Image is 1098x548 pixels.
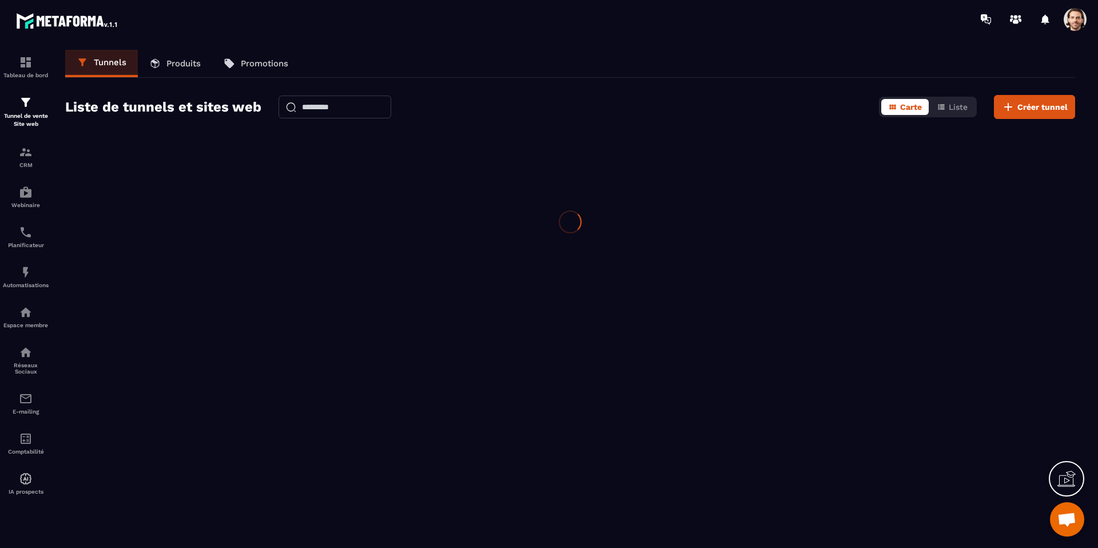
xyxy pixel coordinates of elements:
a: Produits [138,50,212,77]
p: Tunnel de vente Site web [3,112,49,128]
a: Open chat [1050,502,1084,537]
p: IA prospects [3,489,49,495]
span: Carte [900,102,922,112]
p: Automatisations [3,282,49,288]
a: formationformationTableau de bord [3,47,49,87]
a: automationsautomationsEspace membre [3,297,49,337]
span: Liste [949,102,968,112]
p: E-mailing [3,408,49,415]
img: email [19,392,33,406]
p: Produits [166,58,201,69]
img: logo [16,10,119,31]
img: automations [19,472,33,486]
a: social-networksocial-networkRéseaux Sociaux [3,337,49,383]
img: social-network [19,346,33,359]
a: schedulerschedulerPlanificateur [3,217,49,257]
a: automationsautomationsWebinaire [3,177,49,217]
a: emailemailE-mailing [3,383,49,423]
p: Tunnels [94,57,126,67]
p: Comptabilité [3,448,49,455]
a: automationsautomationsAutomatisations [3,257,49,297]
button: Carte [881,99,929,115]
img: accountant [19,432,33,446]
img: scheduler [19,225,33,239]
span: Créer tunnel [1017,101,1068,113]
p: Réseaux Sociaux [3,362,49,375]
button: Créer tunnel [994,95,1075,119]
a: accountantaccountantComptabilité [3,423,49,463]
p: Espace membre [3,322,49,328]
img: formation [19,96,33,109]
img: automations [19,305,33,319]
p: Tableau de bord [3,72,49,78]
a: formationformationCRM [3,137,49,177]
p: CRM [3,162,49,168]
img: automations [19,265,33,279]
a: Promotions [212,50,300,77]
p: Planificateur [3,242,49,248]
a: Tunnels [65,50,138,77]
a: formationformationTunnel de vente Site web [3,87,49,137]
img: automations [19,185,33,199]
h2: Liste de tunnels et sites web [65,96,261,118]
button: Liste [930,99,974,115]
p: Promotions [241,58,288,69]
img: formation [19,55,33,69]
img: formation [19,145,33,159]
p: Webinaire [3,202,49,208]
